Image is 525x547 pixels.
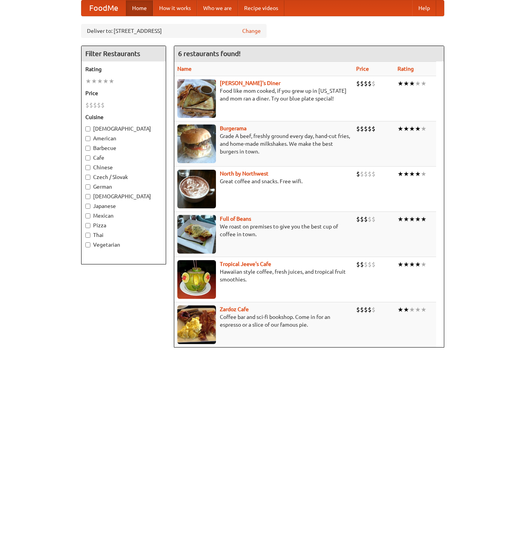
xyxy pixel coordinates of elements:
[85,204,90,209] input: Japanese
[368,305,372,314] li: $
[356,305,360,314] li: $
[220,125,246,131] b: Burgerama
[368,260,372,269] li: $
[368,124,372,133] li: $
[220,261,271,267] b: Tropical Jeeve's Cafe
[85,223,90,228] input: Pizza
[368,215,372,223] li: $
[421,124,426,133] li: ★
[398,124,403,133] li: ★
[364,79,368,88] li: $
[415,124,421,133] li: ★
[415,260,421,269] li: ★
[415,79,421,88] li: ★
[412,0,436,16] a: Help
[356,260,360,269] li: $
[398,260,403,269] li: ★
[85,77,91,85] li: ★
[421,260,426,269] li: ★
[415,170,421,178] li: ★
[398,66,414,72] a: Rating
[85,194,90,199] input: [DEMOGRAPHIC_DATA]
[364,305,368,314] li: $
[372,79,375,88] li: $
[97,101,101,109] li: $
[82,0,126,16] a: FoodMe
[421,79,426,88] li: ★
[85,222,162,229] label: Pizza
[85,202,162,210] label: Japanese
[85,101,89,109] li: $
[91,77,97,85] li: ★
[85,231,162,239] label: Thai
[85,184,90,189] input: German
[356,215,360,223] li: $
[177,305,216,344] img: zardoz.jpg
[177,124,216,163] img: burgerama.jpg
[197,0,238,16] a: Who we are
[85,113,162,121] h5: Cuisine
[403,170,409,178] li: ★
[356,124,360,133] li: $
[360,124,364,133] li: $
[364,170,368,178] li: $
[85,173,162,181] label: Czech / Slovak
[177,268,350,283] p: Hawaiian style coffee, fresh juices, and tropical fruit smoothies.
[101,101,105,109] li: $
[177,260,216,299] img: jeeves.jpg
[242,27,261,35] a: Change
[85,164,162,171] label: Chinese
[421,215,426,223] li: ★
[85,155,90,160] input: Cafe
[153,0,197,16] a: How it works
[177,170,216,208] img: north.jpg
[85,212,162,220] label: Mexican
[409,79,415,88] li: ★
[85,65,162,73] h5: Rating
[85,144,162,152] label: Barbecue
[398,79,403,88] li: ★
[403,79,409,88] li: ★
[177,79,216,118] img: sallys.jpg
[360,305,364,314] li: $
[398,215,403,223] li: ★
[85,135,162,142] label: American
[409,124,415,133] li: ★
[409,215,415,223] li: ★
[372,260,375,269] li: $
[403,215,409,223] li: ★
[220,80,280,86] b: [PERSON_NAME]'s Diner
[220,170,268,177] a: North by Northwest
[415,215,421,223] li: ★
[409,305,415,314] li: ★
[177,223,350,238] p: We roast on premises to give you the best cup of coffee in town.
[360,260,364,269] li: $
[364,260,368,269] li: $
[97,77,103,85] li: ★
[93,101,97,109] li: $
[421,305,426,314] li: ★
[356,66,369,72] a: Price
[89,101,93,109] li: $
[364,124,368,133] li: $
[85,89,162,97] h5: Price
[177,215,216,254] img: beans.jpg
[85,146,90,151] input: Barbecue
[403,260,409,269] li: ★
[103,77,109,85] li: ★
[415,305,421,314] li: ★
[409,170,415,178] li: ★
[220,216,251,222] b: Full of Beans
[372,215,375,223] li: $
[81,24,267,38] div: Deliver to: [STREET_ADDRESS]
[372,305,375,314] li: $
[85,125,162,133] label: [DEMOGRAPHIC_DATA]
[372,124,375,133] li: $
[85,126,90,131] input: [DEMOGRAPHIC_DATA]
[368,79,372,88] li: $
[409,260,415,269] li: ★
[356,170,360,178] li: $
[85,242,90,247] input: Vegetarian
[85,233,90,238] input: Thai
